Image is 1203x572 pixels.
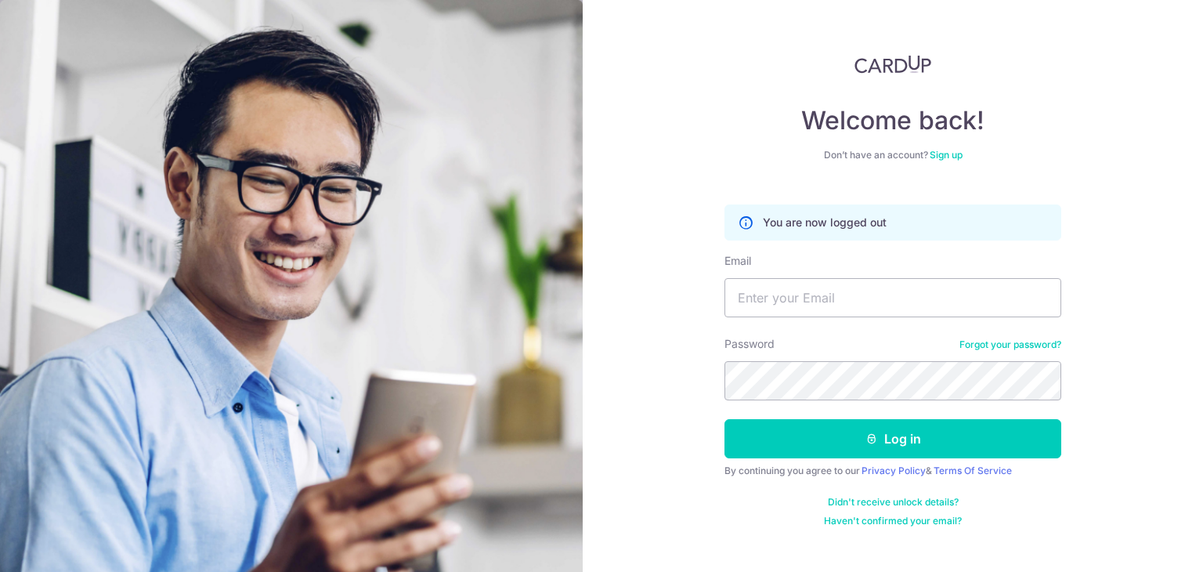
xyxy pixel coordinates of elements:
[828,496,959,509] a: Didn't receive unlock details?
[934,465,1012,476] a: Terms Of Service
[824,515,962,527] a: Haven't confirmed your email?
[724,278,1061,317] input: Enter your Email
[854,55,931,74] img: CardUp Logo
[959,338,1061,351] a: Forgot your password?
[724,253,751,269] label: Email
[930,149,963,161] a: Sign up
[724,149,1061,161] div: Don’t have an account?
[724,419,1061,458] button: Log in
[724,465,1061,477] div: By continuing you agree to our &
[862,465,926,476] a: Privacy Policy
[763,215,887,230] p: You are now logged out
[724,336,775,352] label: Password
[724,105,1061,136] h4: Welcome back!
